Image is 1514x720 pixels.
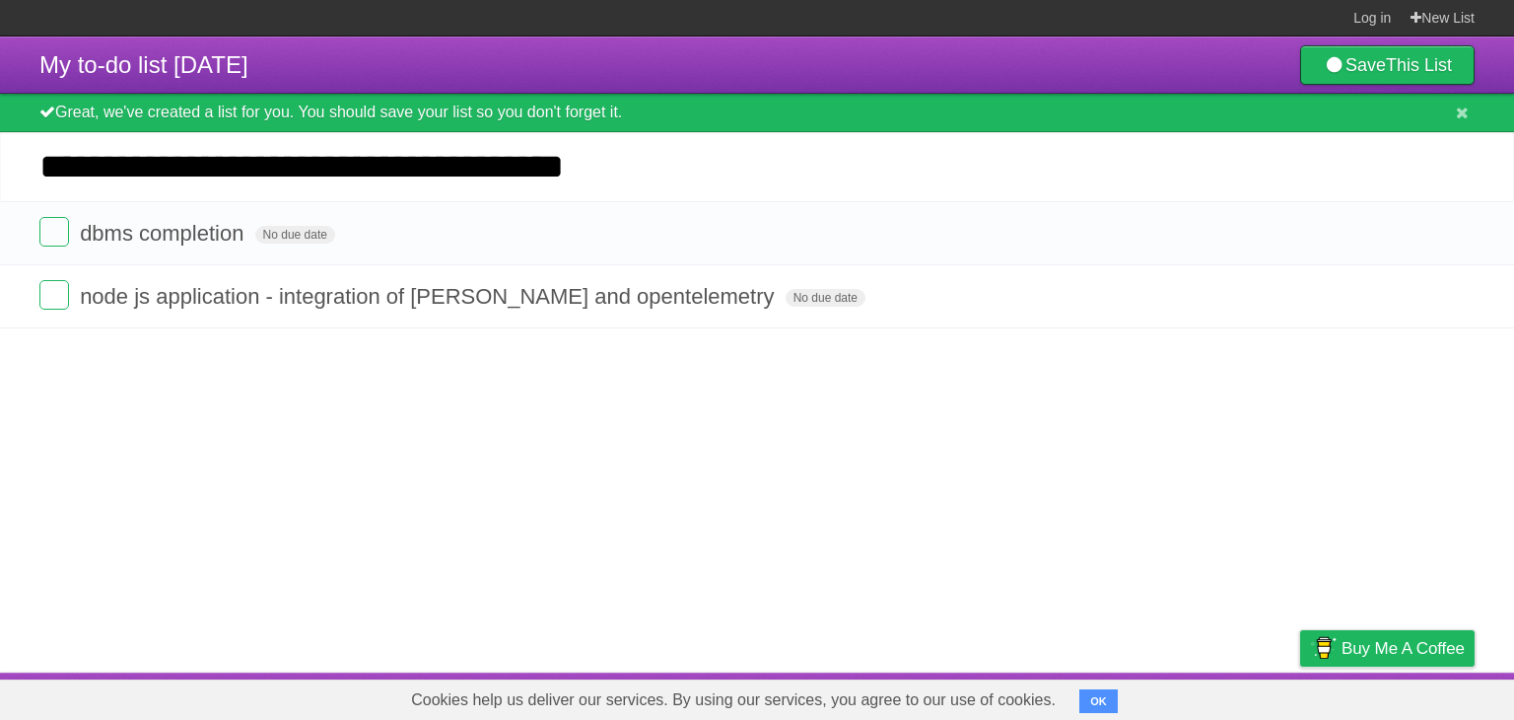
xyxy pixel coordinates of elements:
img: Buy me a coffee [1310,631,1337,665]
span: dbms completion [80,221,248,246]
a: Suggest a feature [1350,678,1475,715]
b: This List [1386,55,1452,75]
button: OK [1079,689,1118,713]
a: Privacy [1274,678,1326,715]
label: Done [39,217,69,247]
span: Buy me a coffee [1342,631,1465,666]
span: No due date [786,289,865,307]
a: About [1038,678,1079,715]
label: Done [39,280,69,310]
a: Terms [1207,678,1251,715]
span: Cookies help us deliver our services. By using our services, you agree to our use of cookies. [391,681,1075,720]
a: Developers [1103,678,1183,715]
a: Buy me a coffee [1300,630,1475,667]
span: My to-do list [DATE] [39,51,248,78]
span: No due date [255,226,335,244]
a: SaveThis List [1300,45,1475,85]
span: node js application - integration of [PERSON_NAME] and opentelemetry [80,284,779,309]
